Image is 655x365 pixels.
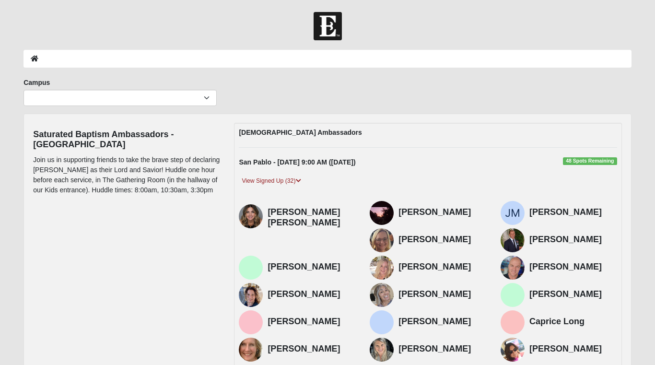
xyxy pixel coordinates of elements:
img: Wendi Miller [370,256,394,280]
h4: [PERSON_NAME] [529,235,617,245]
img: Lynne Ferguson [370,310,394,334]
label: Campus [23,78,50,87]
h4: Saturated Baptism Ambassadors - [GEOGRAPHIC_DATA] [33,130,220,150]
h4: [PERSON_NAME] [268,262,355,272]
img: Tyler Vincent [501,228,525,252]
img: Dawn Oder [370,338,394,362]
h4: [PERSON_NAME] [PERSON_NAME] [268,207,355,228]
img: Caprice Long [501,310,525,334]
a: View Signed Up (32) [239,176,304,186]
p: Join us in supporting friends to take the brave step of declaring [PERSON_NAME] as their Lord and... [33,155,220,195]
h4: [PERSON_NAME] [398,317,486,327]
h4: [PERSON_NAME] [529,262,617,272]
img: Sharon Withrow [370,201,394,225]
img: Berina Martinez [370,283,394,307]
img: Church of Eleven22 Logo [314,12,342,40]
h4: [PERSON_NAME] [398,235,486,245]
h4: [PERSON_NAME] [529,344,617,354]
img: Earl White [501,283,525,307]
h4: [PERSON_NAME] [398,207,486,218]
h4: [PERSON_NAME] [529,207,617,218]
h4: [PERSON_NAME] [529,289,617,300]
h4: [PERSON_NAME] [268,289,355,300]
img: Jennifer Massey [370,228,394,252]
img: Wanda Byargeon [239,310,263,334]
img: Gina Powell [501,338,525,362]
strong: San Pablo - [DATE] 9:00 AM ([DATE]) [239,158,355,166]
h4: Caprice Long [529,317,617,327]
span: 48 Spots Remaining [563,157,617,165]
h4: [PERSON_NAME] [268,344,355,354]
strong: [DEMOGRAPHIC_DATA] Ambassadors [239,129,362,136]
h4: [PERSON_NAME] [398,289,486,300]
img: Carrie Fox Vincent [239,204,263,228]
h4: [PERSON_NAME] [398,262,486,272]
img: Christy Forte [239,338,263,362]
h4: [PERSON_NAME] [398,344,486,354]
img: Susan Walski [239,256,263,280]
img: TJ Haines [501,256,525,280]
h4: [PERSON_NAME] [268,317,355,327]
img: Lisa Haines [239,283,263,307]
img: James McGinnis [501,201,525,225]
